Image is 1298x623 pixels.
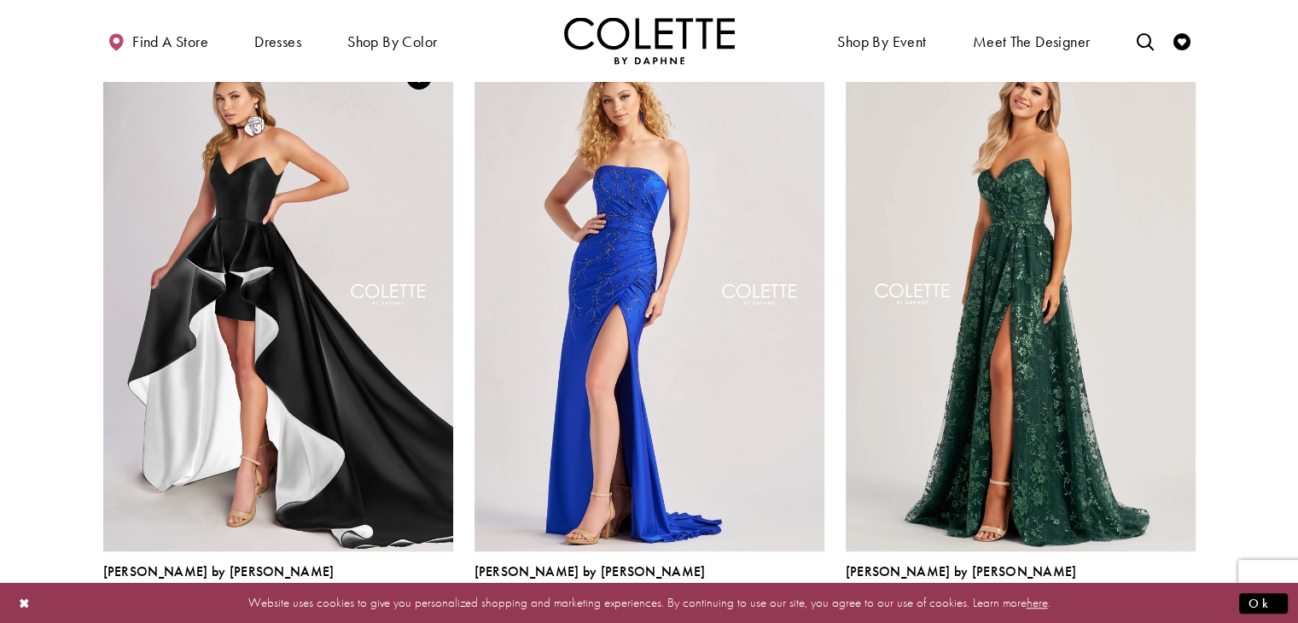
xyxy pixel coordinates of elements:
[343,17,441,64] span: Shop by color
[1169,17,1195,64] a: Check Wishlist
[846,564,1077,600] div: Colette by Daphne Style No. CL8260
[347,33,437,50] span: Shop by color
[846,562,1077,580] span: [PERSON_NAME] by [PERSON_NAME]
[564,17,735,64] img: Colette by Daphne
[837,33,926,50] span: Shop By Event
[103,43,453,551] a: Visit Colette by Daphne Style No. CL8695 Page
[969,17,1095,64] a: Meet the designer
[474,564,706,600] div: Colette by Daphne Style No. CL8500
[474,43,824,551] a: Visit Colette by Daphne Style No. CL8500 Page
[254,33,301,50] span: Dresses
[103,562,335,580] span: [PERSON_NAME] by [PERSON_NAME]
[10,588,39,618] button: Close Dialog
[1027,594,1048,611] a: here
[564,17,735,64] a: Visit Home Page
[1132,17,1157,64] a: Toggle search
[846,43,1196,551] a: Visit Colette by Daphne Style No. CL8260 Page
[132,33,208,50] span: Find a store
[123,591,1175,614] p: Website uses cookies to give you personalized shopping and marketing experiences. By continuing t...
[103,17,212,64] a: Find a store
[973,33,1091,50] span: Meet the designer
[103,564,335,600] div: Colette by Daphne Style No. CL8695
[250,17,306,64] span: Dresses
[474,562,706,580] span: [PERSON_NAME] by [PERSON_NAME]
[833,17,930,64] span: Shop By Event
[1239,592,1288,614] button: Submit Dialog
